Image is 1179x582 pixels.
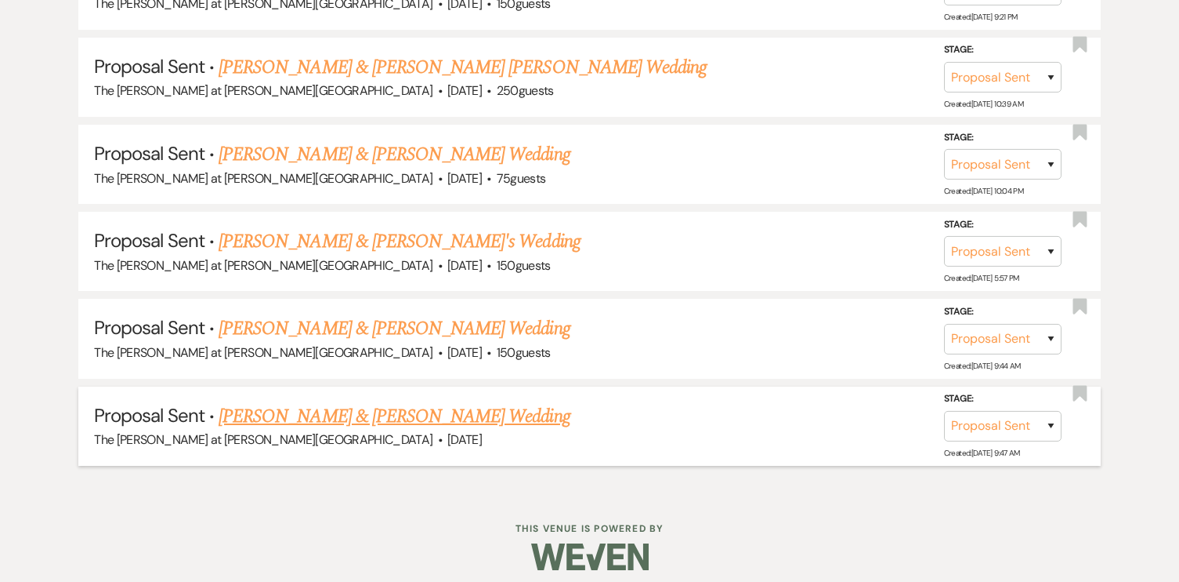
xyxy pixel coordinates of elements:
span: The [PERSON_NAME] at [PERSON_NAME][GEOGRAPHIC_DATA] [94,170,432,187]
span: Created: [DATE] 5:57 PM [944,273,1019,283]
span: Created: [DATE] 9:44 AM [944,361,1021,371]
label: Stage: [944,42,1061,59]
span: The [PERSON_NAME] at [PERSON_NAME][GEOGRAPHIC_DATA] [94,431,432,448]
span: Created: [DATE] 10:39 AM [944,99,1023,109]
span: [DATE] [447,257,482,274]
span: The [PERSON_NAME] at [PERSON_NAME][GEOGRAPHIC_DATA] [94,257,432,274]
span: Proposal Sent [94,403,204,427]
span: 150 guests [497,257,551,274]
a: [PERSON_NAME] & [PERSON_NAME] Wedding [219,140,570,169]
a: [PERSON_NAME] & [PERSON_NAME] Wedding [219,402,570,431]
span: Proposal Sent [94,54,204,78]
span: 75 guests [497,170,546,187]
label: Stage: [944,129,1061,147]
span: Proposal Sent [94,315,204,340]
span: 150 guests [497,344,551,361]
span: The [PERSON_NAME] at [PERSON_NAME][GEOGRAPHIC_DATA] [94,82,432,99]
span: Proposal Sent [94,141,204,166]
span: Created: [DATE] 10:04 PM [944,186,1023,196]
span: Created: [DATE] 9:47 AM [944,448,1020,458]
span: 250 guests [497,82,554,99]
span: The [PERSON_NAME] at [PERSON_NAME][GEOGRAPHIC_DATA] [94,344,432,361]
span: Proposal Sent [94,228,204,253]
a: [PERSON_NAME] & [PERSON_NAME]'s Wedding [219,227,580,256]
span: Created: [DATE] 9:21 PM [944,12,1018,22]
span: [DATE] [447,82,482,99]
label: Stage: [944,391,1061,408]
a: [PERSON_NAME] & [PERSON_NAME] Wedding [219,315,570,343]
label: Stage: [944,304,1061,321]
span: [DATE] [447,431,482,448]
span: [DATE] [447,170,482,187]
span: [DATE] [447,344,482,361]
a: [PERSON_NAME] & [PERSON_NAME] [PERSON_NAME] Wedding [219,53,707,82]
label: Stage: [944,216,1061,234]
